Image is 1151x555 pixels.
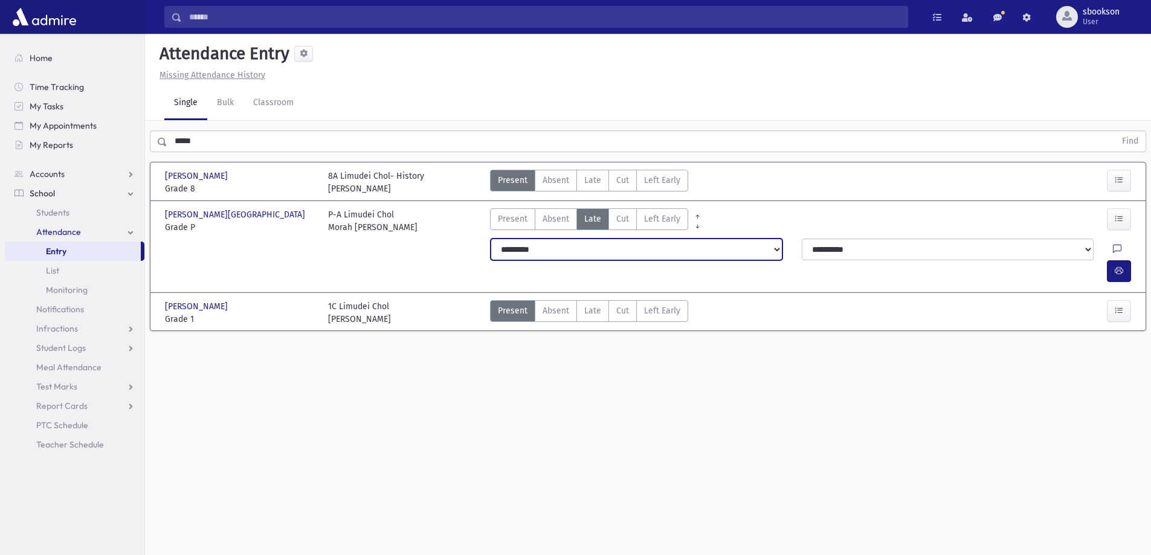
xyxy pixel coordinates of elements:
[46,246,66,257] span: Entry
[490,170,688,195] div: AttTypes
[5,338,144,358] a: Student Logs
[5,222,144,242] a: Attendance
[616,304,629,317] span: Cut
[5,396,144,415] a: Report Cards
[36,207,69,218] span: Students
[165,182,316,195] span: Grade 8
[543,174,569,187] span: Absent
[165,170,230,182] span: [PERSON_NAME]
[36,304,84,315] span: Notifications
[5,261,144,280] a: List
[1115,131,1146,152] button: Find
[490,208,688,234] div: AttTypes
[36,420,88,431] span: PTC Schedule
[155,70,265,80] a: Missing Attendance History
[5,300,144,319] a: Notifications
[30,53,53,63] span: Home
[36,323,78,334] span: Infractions
[1083,7,1120,17] span: sbookson
[36,400,88,411] span: Report Cards
[36,381,77,392] span: Test Marks
[543,213,569,225] span: Absent
[5,358,144,377] a: Meal Attendance
[30,168,65,179] span: Accounts
[328,300,391,326] div: 1C Limudei Chol [PERSON_NAME]
[5,135,144,155] a: My Reports
[5,97,144,116] a: My Tasks
[584,174,601,187] span: Late
[30,188,55,199] span: School
[160,70,265,80] u: Missing Attendance History
[5,435,144,454] a: Teacher Schedule
[30,82,84,92] span: Time Tracking
[36,342,86,353] span: Student Logs
[10,5,79,29] img: AdmirePro
[616,213,629,225] span: Cut
[30,140,73,150] span: My Reports
[164,86,207,120] a: Single
[36,226,81,237] span: Attendance
[5,184,144,203] a: School
[155,43,289,64] h5: Attendance Entry
[498,213,527,225] span: Present
[5,77,144,97] a: Time Tracking
[5,415,144,435] a: PTC Schedule
[5,48,144,68] a: Home
[584,213,601,225] span: Late
[5,116,144,135] a: My Appointments
[243,86,303,120] a: Classroom
[584,304,601,317] span: Late
[46,265,59,276] span: List
[616,174,629,187] span: Cut
[644,304,680,317] span: Left Early
[5,319,144,338] a: Infractions
[165,208,308,221] span: [PERSON_NAME][GEOGRAPHIC_DATA]
[498,304,527,317] span: Present
[5,203,144,222] a: Students
[490,300,688,326] div: AttTypes
[5,377,144,396] a: Test Marks
[543,304,569,317] span: Absent
[30,120,97,131] span: My Appointments
[46,284,88,295] span: Monitoring
[30,101,63,112] span: My Tasks
[207,86,243,120] a: Bulk
[5,164,144,184] a: Accounts
[165,313,316,326] span: Grade 1
[165,300,230,313] span: [PERSON_NAME]
[328,170,424,195] div: 8A Limudei Chol- History [PERSON_NAME]
[165,221,316,234] span: Grade P
[5,280,144,300] a: Monitoring
[644,213,680,225] span: Left Early
[36,362,102,373] span: Meal Attendance
[182,6,908,28] input: Search
[328,208,418,234] div: P-A Limudei Chol Morah [PERSON_NAME]
[644,174,680,187] span: Left Early
[36,439,104,450] span: Teacher Schedule
[498,174,527,187] span: Present
[5,242,141,261] a: Entry
[1083,17,1120,27] span: User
